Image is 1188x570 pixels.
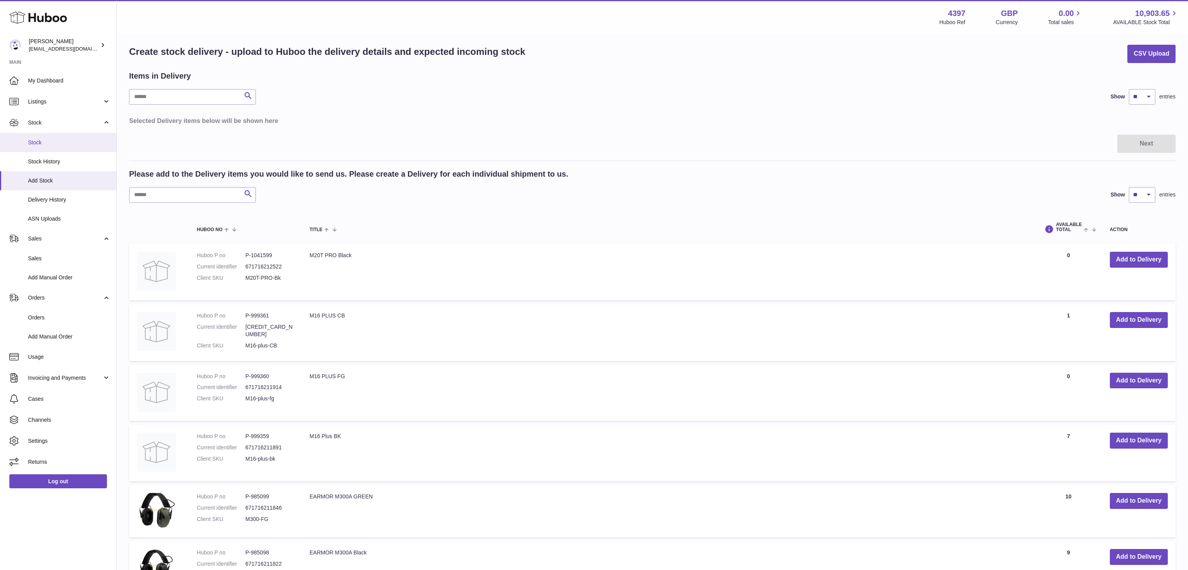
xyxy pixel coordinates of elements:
[302,244,1035,300] td: M20T PRO Black
[1110,493,1168,509] button: Add to Delivery
[28,119,102,126] span: Stock
[245,312,294,319] dd: P-999361
[28,294,102,302] span: Orders
[137,433,176,472] img: M16 Plus BK
[29,38,99,53] div: [PERSON_NAME]
[302,485,1035,537] td: EARMOR M300A GREEN
[28,416,110,424] span: Channels
[1056,222,1082,232] span: AVAILABLE Total
[1035,304,1102,361] td: 1
[28,274,110,281] span: Add Manual Order
[197,252,245,259] dt: Huboo P no
[197,227,222,232] span: Huboo no
[197,455,245,463] dt: Client SKU
[940,19,966,26] div: Huboo Ref
[1113,19,1179,26] span: AVAILABLE Stock Total
[1110,433,1168,449] button: Add to Delivery
[28,139,110,146] span: Stock
[245,493,294,500] dd: P-985099
[245,455,294,463] dd: M16-plus-bk
[28,395,110,403] span: Cases
[245,444,294,451] dd: 671716211891
[129,116,1176,125] h3: Selected Delivery items below will be shown here
[197,549,245,556] dt: Huboo P no
[245,342,294,349] dd: M16-plus-CB
[1001,8,1018,19] strong: GBP
[197,263,245,270] dt: Current identifier
[197,504,245,512] dt: Current identifier
[1035,425,1102,481] td: 7
[197,373,245,380] dt: Huboo P no
[302,425,1035,481] td: M16 Plus BK
[1111,93,1125,100] label: Show
[197,395,245,402] dt: Client SKU
[197,444,245,451] dt: Current identifier
[1110,549,1168,565] button: Add to Delivery
[197,274,245,282] dt: Client SKU
[302,365,1035,421] td: M16 PLUS FG
[245,395,294,402] dd: M16-plus-fg
[1135,8,1170,19] span: 10,903.65
[1110,252,1168,268] button: Add to Delivery
[302,304,1035,361] td: M16 PLUS CB
[948,8,966,19] strong: 4397
[245,263,294,270] dd: 671716212522
[245,384,294,391] dd: 671716211914
[245,373,294,380] dd: P-999360
[197,560,245,568] dt: Current identifier
[28,215,110,223] span: ASN Uploads
[197,312,245,319] dt: Huboo P no
[28,374,102,382] span: Invoicing and Payments
[28,158,110,165] span: Stock History
[1035,365,1102,421] td: 0
[197,493,245,500] dt: Huboo P no
[9,39,21,51] img: drumnnbass@gmail.com
[245,504,294,512] dd: 671716211846
[129,46,525,58] h1: Create stock delivery - upload to Huboo the delivery details and expected incoming stock
[197,323,245,338] dt: Current identifier
[137,252,176,291] img: M20T PRO Black
[28,353,110,361] span: Usage
[137,312,176,351] img: M16 PLUS CB
[9,474,107,488] a: Log out
[1127,45,1176,63] button: CSV Upload
[137,493,176,528] img: EARMOR M300A GREEN
[29,46,114,52] span: [EMAIL_ADDRESS][DOMAIN_NAME]
[28,177,110,184] span: Add Stock
[28,458,110,466] span: Returns
[996,19,1018,26] div: Currency
[1035,485,1102,537] td: 10
[1059,8,1074,19] span: 0.00
[1048,19,1083,26] span: Total sales
[28,77,110,84] span: My Dashboard
[28,333,110,340] span: Add Manual Order
[1110,227,1168,232] div: Action
[245,323,294,338] dd: [CREDIT_CARD_NUMBER]
[245,516,294,523] dd: M300-FG
[245,549,294,556] dd: P-985098
[197,433,245,440] dt: Huboo P no
[28,314,110,321] span: Orders
[245,560,294,568] dd: 671716211822
[1113,8,1179,26] a: 10,903.65 AVAILABLE Stock Total
[1035,244,1102,300] td: 0
[245,252,294,259] dd: P-1041599
[28,235,102,242] span: Sales
[1110,373,1168,389] button: Add to Delivery
[137,373,176,412] img: M16 PLUS FG
[28,98,102,105] span: Listings
[1159,191,1176,198] span: entries
[1048,8,1083,26] a: 0.00 Total sales
[197,384,245,391] dt: Current identifier
[28,437,110,445] span: Settings
[197,516,245,523] dt: Client SKU
[245,433,294,440] dd: P-999359
[245,274,294,282] dd: M20T-PRO-Bk
[28,255,110,262] span: Sales
[129,169,568,179] h2: Please add to the Delivery items you would like to send us. Please create a Delivery for each ind...
[1111,191,1125,198] label: Show
[1110,312,1168,328] button: Add to Delivery
[310,227,322,232] span: Title
[1159,93,1176,100] span: entries
[129,71,191,81] h2: Items in Delivery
